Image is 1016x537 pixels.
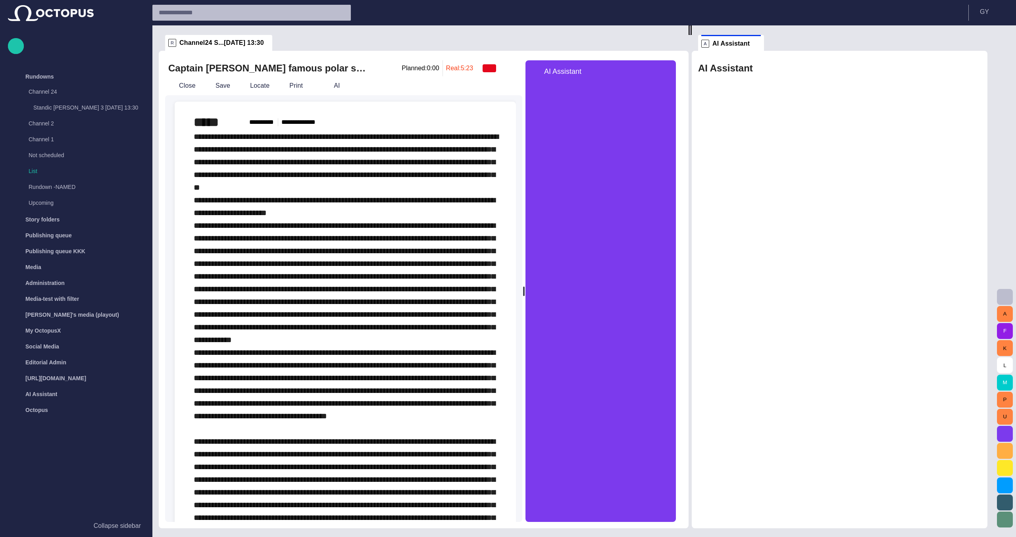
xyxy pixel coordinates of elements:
div: [PERSON_NAME]'s media (playout) [8,307,144,323]
div: Media [8,259,144,275]
p: Media-test with filter [25,295,79,303]
p: Editorial Admin [25,358,66,366]
div: [URL][DOMAIN_NAME] [8,370,144,386]
button: Save [202,79,233,93]
button: U [997,409,1013,425]
p: Administration [25,279,65,287]
p: Octopus [25,406,48,414]
div: Media-test with filter [8,291,144,307]
button: L [997,357,1013,373]
ul: main menu [8,69,144,418]
p: Publishing queue KKK [25,247,85,255]
p: Real: 5:23 [446,64,473,73]
iframe: AI Assistant [525,83,676,522]
button: A [997,306,1013,322]
p: A [701,40,709,48]
h2: Captain Scott’s famous polar shipwreck as never seen before [168,62,370,75]
p: [PERSON_NAME]'s media (playout) [25,311,119,319]
button: M [997,375,1013,391]
p: List [29,167,144,175]
p: Rundowns [25,73,54,81]
button: GY [974,5,1011,19]
p: Upcoming [29,199,128,207]
p: Collapse sidebar [94,521,141,531]
button: Locate [236,79,272,93]
p: Story folders [25,216,60,223]
p: [URL][DOMAIN_NAME] [25,374,86,382]
button: K [997,340,1013,356]
img: Octopus News Room [8,5,94,21]
h2: AI Assistant [698,63,753,74]
div: List [13,164,144,180]
p: Media [25,263,41,271]
button: AI [320,79,343,93]
p: Channel 24 [29,88,128,96]
button: P [997,392,1013,408]
button: Print [275,79,317,93]
div: AI Assistant [8,386,144,402]
p: G Y [980,7,989,17]
p: Planned: 0:00 [402,64,439,73]
p: Standic [PERSON_NAME] 3 [DATE] 13:30 [33,104,144,112]
p: Channel 2 [29,119,128,127]
div: AAI Assistant [698,35,764,51]
span: AI Assistant [712,40,750,48]
p: Social Media [25,343,59,350]
div: Standic [PERSON_NAME] 3 [DATE] 13:30 [17,100,144,116]
p: My OctopusX [25,327,61,335]
button: F [997,323,1013,339]
button: Collapse sidebar [8,518,144,534]
span: AI Assistant [544,68,581,75]
div: Publishing queue [8,227,144,243]
button: Close [165,79,198,93]
span: Channel24 S...[DATE] 13:30 [179,39,264,47]
p: Not scheduled [29,151,128,159]
p: AI Assistant [25,390,57,398]
p: Rundown -NAMED [29,183,128,191]
p: R [168,39,176,47]
p: Channel 1 [29,135,128,143]
p: Publishing queue [25,231,72,239]
div: Octopus [8,402,144,418]
div: RChannel24 S...[DATE] 13:30 [165,35,272,51]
